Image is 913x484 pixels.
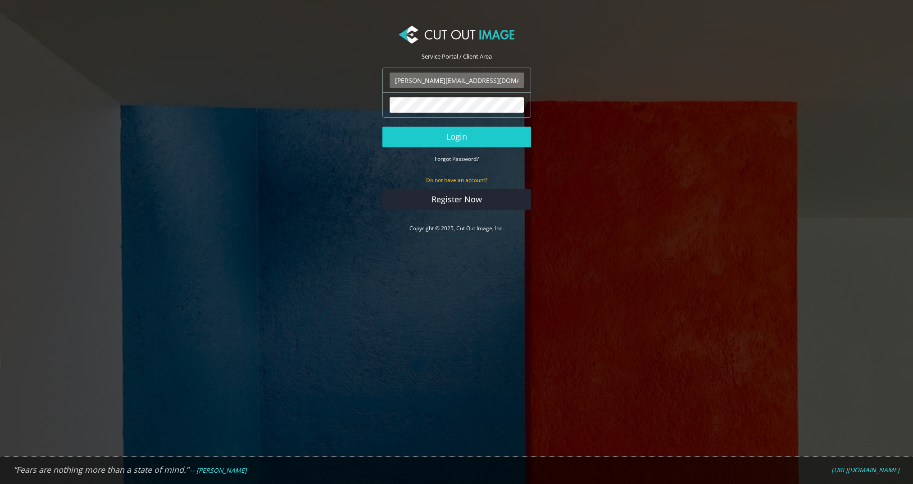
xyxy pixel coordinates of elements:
[14,464,189,475] em: “Fears are nothing more than a state of mind.”
[831,466,899,474] a: [URL][DOMAIN_NAME]
[409,224,504,232] a: Copyright © 2025, Cut Out Image, Inc.
[831,466,899,474] em: [URL][DOMAIN_NAME]
[435,155,479,163] a: Forgot Password?
[190,466,247,475] em: -- [PERSON_NAME]
[382,127,531,147] button: Login
[390,73,524,88] input: Email Address
[422,52,492,60] span: Service Portal / Client Area
[399,26,514,44] img: Cut Out Image
[426,176,487,184] small: Do not have an account?
[382,189,531,210] a: Register Now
